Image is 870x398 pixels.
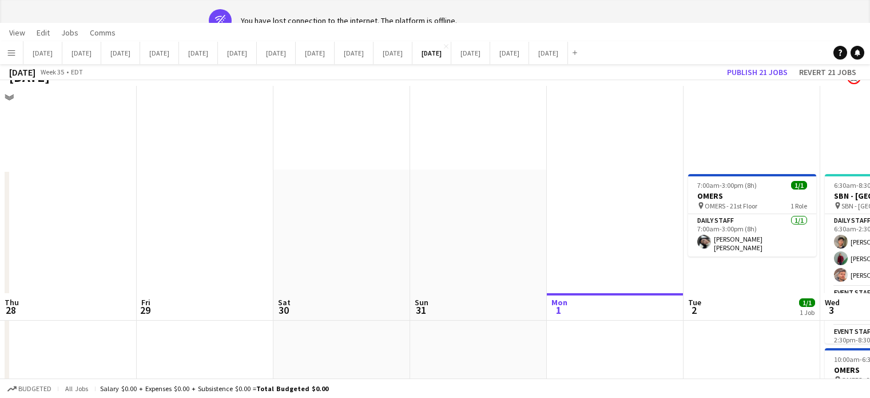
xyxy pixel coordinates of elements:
[256,384,328,393] span: Total Budgeted $0.00
[257,42,296,64] button: [DATE]
[23,42,62,64] button: [DATE]
[823,304,840,317] span: 3
[5,297,19,308] span: Thu
[6,383,53,395] button: Budgeted
[825,297,840,308] span: Wed
[71,68,83,76] div: EDT
[490,42,529,64] button: [DATE]
[9,27,25,38] span: View
[140,304,150,317] span: 29
[63,384,90,393] span: All jobs
[276,304,291,317] span: 30
[451,42,490,64] button: [DATE]
[374,42,412,64] button: [DATE]
[799,298,815,307] span: 1/1
[697,181,757,190] span: 7:00am-3:00pm (8h)
[241,15,457,26] div: You have lost connection to the internet. The platform is offline.
[61,27,78,38] span: Jobs
[705,202,757,210] span: OMERS - 21st Floor
[32,25,54,40] a: Edit
[688,214,816,257] app-card-role: Daily Staff1/17:00am-3:00pm (8h)[PERSON_NAME] [PERSON_NAME]
[278,297,291,308] span: Sat
[688,191,816,201] h3: OMERS
[37,27,50,38] span: Edit
[722,65,792,80] button: Publish 21 jobs
[62,42,101,64] button: [DATE]
[101,42,140,64] button: [DATE]
[412,42,451,64] button: [DATE]
[141,297,150,308] span: Fri
[790,202,807,210] span: 1 Role
[90,27,116,38] span: Comms
[415,297,428,308] span: Sun
[100,384,328,393] div: Salary $0.00 + Expenses $0.00 + Subsistence $0.00 =
[9,66,35,78] div: [DATE]
[18,385,51,393] span: Budgeted
[551,297,567,308] span: Mon
[3,304,19,317] span: 28
[686,304,701,317] span: 2
[296,42,335,64] button: [DATE]
[413,304,428,317] span: 31
[688,174,816,257] app-job-card: 7:00am-3:00pm (8h)1/1OMERS OMERS - 21st Floor1 RoleDaily Staff1/17:00am-3:00pm (8h)[PERSON_NAME] ...
[85,25,120,40] a: Comms
[550,304,567,317] span: 1
[38,68,66,76] span: Week 35
[794,65,861,80] button: Revert 21 jobs
[688,297,701,308] span: Tue
[140,42,179,64] button: [DATE]
[218,42,257,64] button: [DATE]
[57,25,83,40] a: Jobs
[5,25,30,40] a: View
[800,308,815,317] div: 1 Job
[179,42,218,64] button: [DATE]
[791,181,807,190] span: 1/1
[529,42,568,64] button: [DATE]
[335,42,374,64] button: [DATE]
